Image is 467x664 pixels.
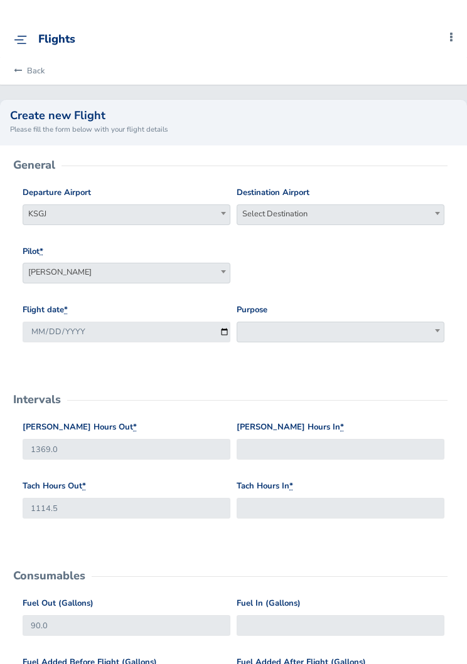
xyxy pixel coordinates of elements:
[237,186,309,199] label: Destination Airport
[237,303,267,317] label: Purpose
[10,57,45,85] a: Back
[23,263,230,283] span: Marc Leonard
[23,245,43,258] label: Pilot
[23,263,230,281] span: Marc Leonard
[289,480,293,492] abbr: required
[23,421,137,434] label: [PERSON_NAME] Hours Out
[82,480,86,492] abbr: required
[10,110,457,121] h2: Create new Flight
[10,124,457,135] small: Please fill the form below with your flight details
[13,159,55,171] h2: General
[23,186,91,199] label: Departure Airport
[13,570,85,581] h2: Consumables
[64,304,68,315] abbr: required
[40,246,43,257] abbr: required
[23,597,94,610] label: Fuel Out (Gallons)
[23,303,68,317] label: Flight date
[237,480,293,493] label: Tach Hours In
[237,421,344,434] label: [PERSON_NAME] Hours In
[23,204,230,225] span: KSGJ
[237,597,301,610] label: Fuel In (Gallons)
[38,33,75,46] div: Flights
[14,35,27,45] img: menu_img
[23,205,230,223] span: KSGJ
[340,421,344,433] abbr: required
[133,421,137,433] abbr: required
[23,480,86,493] label: Tach Hours Out
[13,394,61,405] h2: Intervals
[237,205,444,223] span: Select Destination
[237,204,444,225] span: Select Destination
